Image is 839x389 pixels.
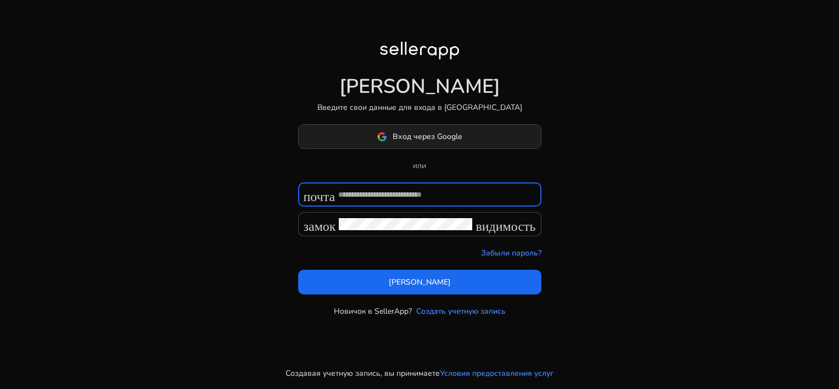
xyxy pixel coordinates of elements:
[298,160,541,171] p: или
[416,305,506,317] a: Создать учетную запись
[298,124,541,149] button: Вход через Google
[339,75,500,98] h1: [PERSON_NAME]
[481,247,541,259] a: Забыли пароль?
[476,218,535,231] span: видимость
[334,305,412,317] p: Новичок в SellerApp?
[304,188,335,201] span: почта
[389,276,451,288] span: [PERSON_NAME]
[377,132,387,142] img: google-logo.svg
[286,368,440,379] font: Создавая учетную запись, вы принимаете
[440,368,553,379] a: Условия предоставления услуг
[393,131,462,142] span: Вход через Google
[304,218,336,231] span: замок
[298,270,541,294] button: [PERSON_NAME]
[317,102,522,113] p: Введите свои данные для входа в [GEOGRAPHIC_DATA]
